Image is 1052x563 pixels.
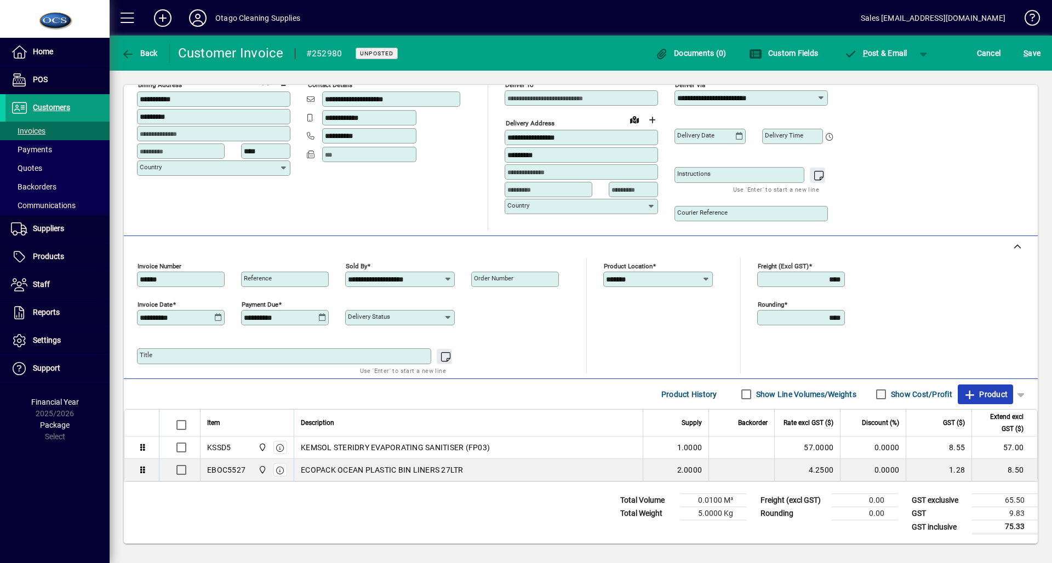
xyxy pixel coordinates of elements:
[346,262,367,270] mat-label: Sold by
[971,436,1037,459] td: 57.00
[657,384,722,404] button: Product History
[138,262,181,270] mat-label: Invoice number
[681,507,746,520] td: 5.0000 Kg
[863,49,868,58] span: P
[781,442,833,453] div: 57.0000
[681,494,746,507] td: 0.0100 M³
[255,464,268,476] span: Central
[33,308,60,317] span: Reports
[118,43,161,63] button: Back
[33,280,50,289] span: Staff
[5,66,110,94] a: POS
[5,38,110,66] a: Home
[758,262,809,270] mat-label: Freight (excl GST)
[906,436,971,459] td: 8.55
[5,355,110,382] a: Support
[40,421,70,429] span: Package
[754,389,856,400] label: Show Line Volumes/Weights
[140,351,152,359] mat-label: Title
[145,8,180,28] button: Add
[682,417,702,429] span: Supply
[207,442,231,453] div: KSSD5
[643,111,661,129] button: Choose address
[215,9,300,27] div: Otago Cleaning Supplies
[653,43,729,63] button: Documents (0)
[5,299,110,326] a: Reports
[258,72,276,90] a: View on map
[758,301,784,308] mat-label: Rounding
[677,209,728,216] mat-label: Courier Reference
[733,183,819,196] mat-hint: Use 'Enter' to start a new line
[505,81,534,89] mat-label: Deliver To
[33,252,64,261] span: Products
[906,459,971,481] td: 1.28
[11,145,52,154] span: Payments
[5,122,110,140] a: Invoices
[977,44,1001,62] span: Cancel
[840,436,906,459] td: 0.0000
[604,262,653,270] mat-label: Product location
[33,336,61,344] span: Settings
[661,386,717,403] span: Product History
[677,131,714,139] mat-label: Delivery date
[615,507,681,520] td: Total Weight
[33,364,60,372] span: Support
[781,464,833,475] div: 4.2500
[5,196,110,215] a: Communications
[244,274,272,282] mat-label: Reference
[306,45,342,62] div: #252980
[507,202,529,209] mat-label: Country
[755,494,832,507] td: Freight (excl GST)
[11,201,76,210] span: Communications
[765,131,803,139] mat-label: Delivery time
[677,442,702,453] span: 1.0000
[178,44,284,62] div: Customer Invoice
[749,49,818,58] span: Custom Fields
[906,494,972,507] td: GST exclusive
[301,417,334,429] span: Description
[906,520,972,534] td: GST inclusive
[33,224,64,233] span: Suppliers
[972,494,1038,507] td: 65.50
[832,507,897,520] td: 0.00
[889,389,952,400] label: Show Cost/Profit
[5,215,110,243] a: Suppliers
[840,459,906,481] td: 0.0000
[979,411,1024,435] span: Extend excl GST ($)
[11,182,56,191] span: Backorders
[31,398,79,406] span: Financial Year
[615,494,681,507] td: Total Volume
[655,49,727,58] span: Documents (0)
[677,464,702,475] span: 2.0000
[110,43,170,63] app-page-header-button: Back
[1016,2,1038,38] a: Knowledge Base
[963,386,1008,403] span: Product
[11,164,42,173] span: Quotes
[207,417,220,429] span: Item
[5,177,110,196] a: Backorders
[1024,49,1028,58] span: S
[738,417,768,429] span: Backorder
[242,301,278,308] mat-label: Payment due
[5,271,110,298] a: Staff
[121,49,158,58] span: Back
[140,163,162,171] mat-label: Country
[360,50,393,57] span: Unposted
[844,49,907,58] span: ost & Email
[943,417,965,429] span: GST ($)
[180,8,215,28] button: Profile
[474,274,513,282] mat-label: Order number
[33,75,48,84] span: POS
[5,159,110,177] a: Quotes
[33,47,53,56] span: Home
[677,170,711,177] mat-label: Instructions
[348,313,390,320] mat-label: Delivery status
[5,327,110,354] a: Settings
[958,384,1013,404] button: Product
[301,442,490,453] span: KEMSOL STERIDRY EVAPORATING SANITISER (FP03)
[971,459,1037,481] td: 8.50
[301,464,464,475] span: ECOPACK OCEAN PLASTIC BIN LINERS 27LTR
[276,73,293,90] button: Copy to Delivery address
[862,417,899,429] span: Discount (%)
[861,9,1005,27] div: Sales [EMAIL_ADDRESS][DOMAIN_NAME]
